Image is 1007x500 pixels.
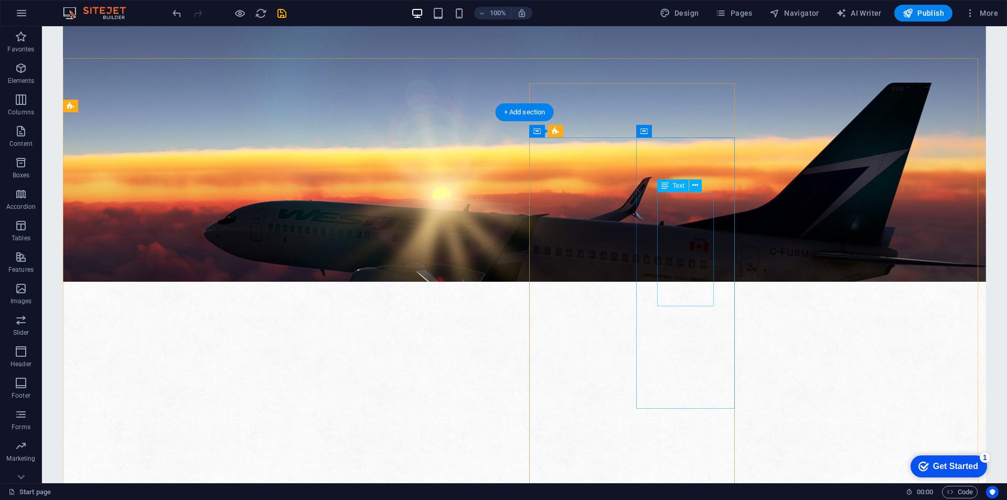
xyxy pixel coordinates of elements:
p: Features [8,265,34,274]
span: AI Writer [836,8,882,18]
span: Code [947,486,973,498]
button: save [275,7,288,19]
span: : [924,488,926,496]
p: Slider [13,328,29,337]
p: Columns [8,108,34,116]
span: Text [673,183,684,189]
span: Navigator [769,8,819,18]
button: Usercentrics [986,486,999,498]
p: Images [10,297,32,305]
i: Reload page [255,7,267,19]
p: Accordion [6,203,36,211]
img: Editor Logo [60,7,139,19]
i: Undo: Delete elements (Ctrl+Z) [171,7,183,19]
div: Get Started 1 items remaining, 80% complete [5,5,81,27]
span: Pages [715,8,752,18]
i: On resize automatically adjust zoom level to fit chosen device. [517,8,527,18]
button: Code [942,486,978,498]
span: 00 00 [917,486,933,498]
div: 1 [74,2,84,13]
p: Footer [12,391,30,400]
p: Boxes [13,171,30,179]
button: 100% [474,7,511,19]
div: Get Started [27,12,72,21]
button: Navigator [765,5,823,22]
button: More [961,5,1002,22]
p: Tables [12,234,30,242]
button: Design [656,5,703,22]
p: Header [10,360,31,368]
button: AI Writer [832,5,886,22]
a: Click to cancel selection. Double-click to open Pages [8,486,51,498]
h6: Session time [906,486,934,498]
button: reload [254,7,267,19]
span: Publish [903,8,944,18]
p: Elements [8,77,35,85]
i: Save (Ctrl+S) [276,7,288,19]
button: undo [170,7,183,19]
h6: 100% [490,7,507,19]
p: Content [9,140,33,148]
span: Design [660,8,699,18]
button: Publish [894,5,952,22]
p: Marketing [6,454,35,463]
div: + Add section [496,103,554,121]
span: More [965,8,998,18]
p: Forms [12,423,30,431]
button: Pages [711,5,756,22]
p: Favorites [7,45,34,54]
